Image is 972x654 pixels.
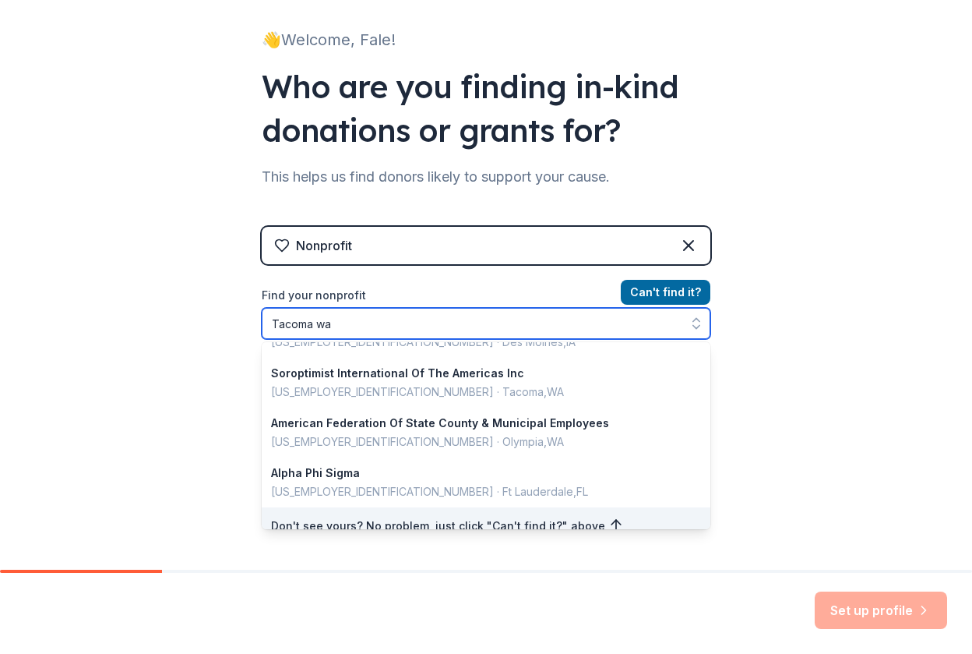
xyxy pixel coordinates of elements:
[262,308,710,339] input: Search by name, EIN, or city
[271,433,682,451] div: [US_EMPLOYER_IDENTIFICATION_NUMBER] · Olympia , WA
[271,464,682,483] div: Alpha Phi Sigma
[271,383,682,401] div: [US_EMPLOYER_IDENTIFICATION_NUMBER] · Tacoma , WA
[262,507,710,545] div: Don't see yours? No problem, just click "Can't find it?" above
[271,333,682,352] div: [US_EMPLOYER_IDENTIFICATION_NUMBER] · Des Moines , IA
[271,483,682,501] div: [US_EMPLOYER_IDENTIFICATION_NUMBER] · Ft Lauderdale , FL
[271,364,682,383] div: Soroptimist International Of The Americas Inc
[271,414,682,433] div: American Federation Of State County & Municipal Employees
